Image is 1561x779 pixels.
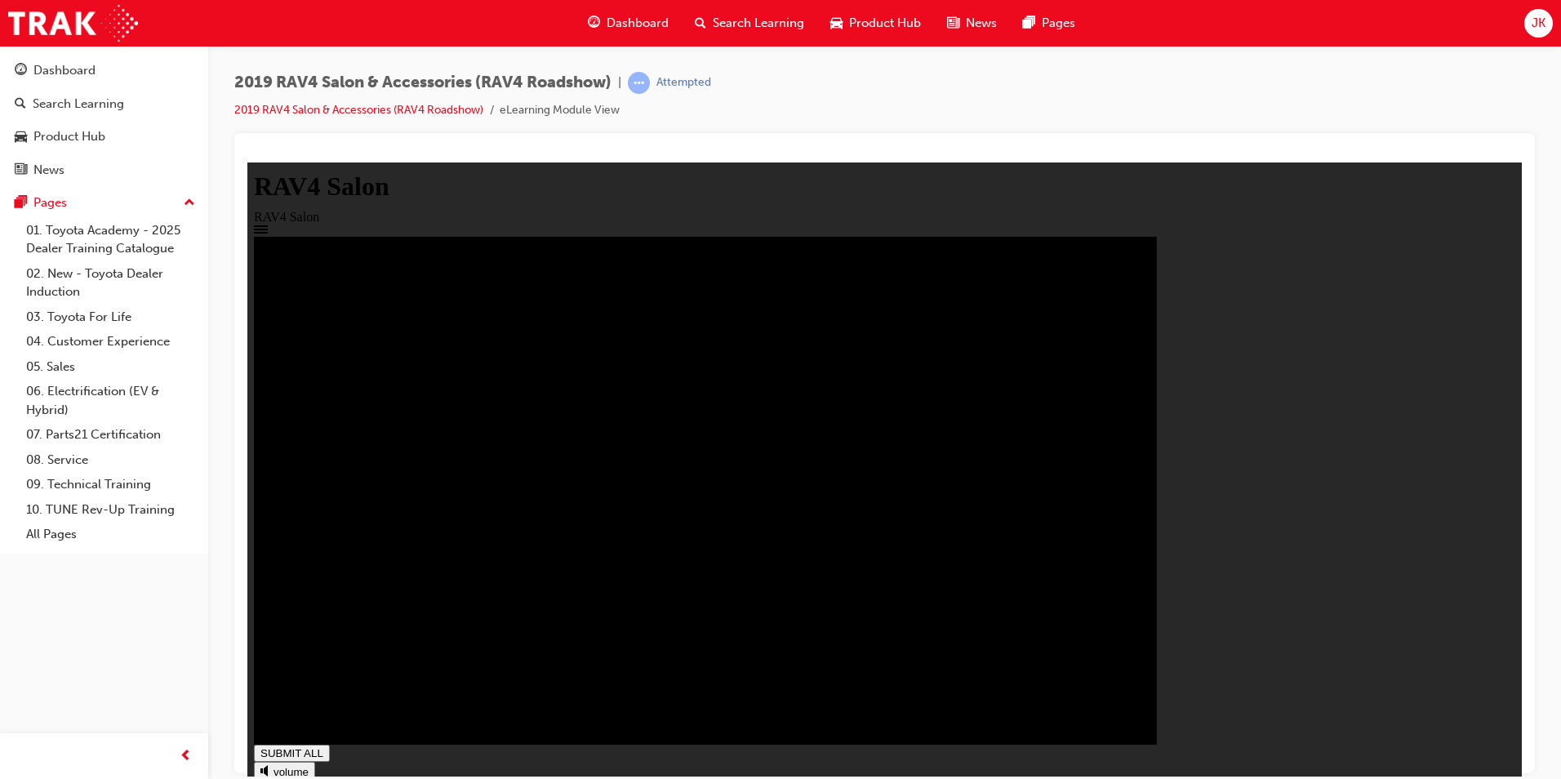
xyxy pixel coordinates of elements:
span: Dashboard [607,14,669,33]
img: Trak [8,5,138,42]
span: News [966,14,997,33]
span: learningRecordVerb_ATTEMPT-icon [628,72,650,94]
a: 07. Parts21 Certification [20,422,202,447]
span: prev-icon [180,746,192,767]
span: 2019 RAV4 Salon & Accessories (RAV4 Roadshow) [234,73,612,92]
a: 02. New - Toyota Dealer Induction [20,261,202,305]
a: 10. TUNE Rev-Up Training [20,497,202,523]
span: JK [1532,14,1545,33]
a: 01. Toyota Academy - 2025 Dealer Training Catalogue [20,218,202,261]
a: 06. Electrification (EV & Hybrid) [20,379,202,422]
a: 08. Service [20,447,202,473]
button: Pages [7,188,202,218]
li: eLearning Module View [500,101,620,120]
span: up-icon [184,193,195,214]
a: Search Learning [7,89,202,119]
a: News [7,155,202,185]
a: Product Hub [7,122,202,152]
a: 2019 RAV4 Salon & Accessories (RAV4 Roadshow) [234,103,483,117]
a: 03. Toyota For Life [20,305,202,330]
span: Product Hub [849,14,921,33]
div: Pages [33,194,67,212]
a: 09. Technical Training [20,472,202,497]
a: car-iconProduct Hub [817,7,934,40]
span: search-icon [15,97,26,112]
span: Pages [1042,14,1075,33]
span: guage-icon [15,64,27,78]
a: 05. Sales [20,354,202,380]
span: car-icon [830,13,843,33]
button: DashboardSearch LearningProduct HubNews [7,52,202,188]
div: News [33,161,64,180]
div: Product Hub [33,127,105,146]
button: JK [1524,9,1553,38]
span: guage-icon [588,13,600,33]
a: Dashboard [7,56,202,86]
a: guage-iconDashboard [575,7,682,40]
a: pages-iconPages [1010,7,1088,40]
span: car-icon [15,130,27,145]
span: news-icon [15,163,27,178]
div: Attempted [656,75,711,91]
span: pages-icon [15,196,27,211]
span: search-icon [695,13,706,33]
a: All Pages [20,522,202,547]
span: | [618,73,621,92]
span: news-icon [947,13,959,33]
a: search-iconSearch Learning [682,7,817,40]
span: Search Learning [713,14,804,33]
a: news-iconNews [934,7,1010,40]
a: 04. Customer Experience [20,329,202,354]
div: Dashboard [33,61,96,80]
span: pages-icon [1023,13,1035,33]
div: Search Learning [33,95,124,114]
